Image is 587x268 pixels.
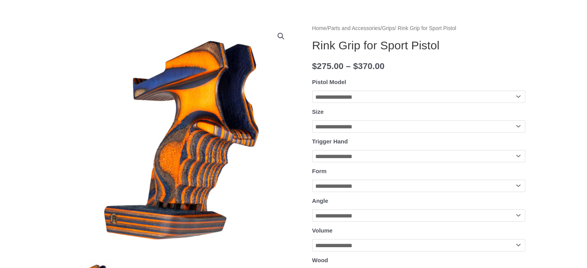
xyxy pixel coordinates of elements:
[312,25,326,31] a: Home
[312,138,348,145] label: Trigger Hand
[382,25,395,31] a: Grips
[312,168,327,174] label: Form
[328,25,381,31] a: Parts and Accessories
[312,108,324,115] label: Size
[274,29,288,43] a: View full-screen image gallery
[312,61,317,71] span: $
[346,61,351,71] span: –
[353,61,358,71] span: $
[312,79,346,85] label: Pistol Model
[312,257,328,263] label: Wood
[312,61,343,71] bdi: 275.00
[353,61,384,71] bdi: 370.00
[312,39,525,52] h1: Rink Grip for Sport Pistol
[312,24,525,34] nav: Breadcrumb
[312,197,328,204] label: Angle
[312,227,333,234] label: Volume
